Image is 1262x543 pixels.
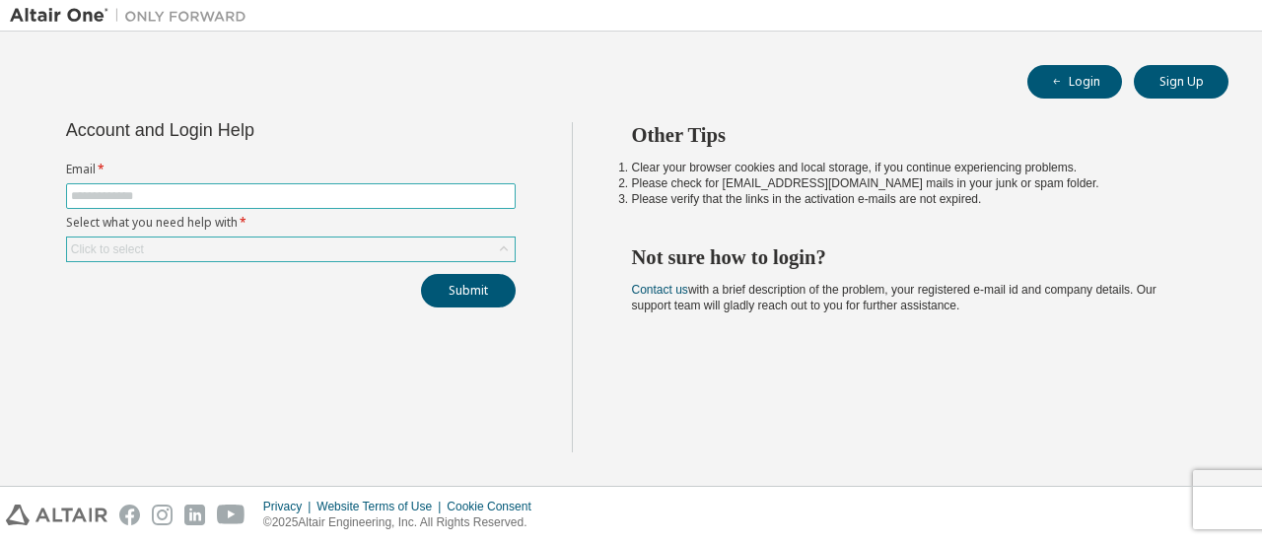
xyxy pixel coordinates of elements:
li: Clear your browser cookies and local storage, if you continue experiencing problems. [632,160,1194,175]
div: Cookie Consent [447,499,542,514]
a: Contact us [632,283,688,297]
li: Please verify that the links in the activation e-mails are not expired. [632,191,1194,207]
img: instagram.svg [152,505,173,525]
div: Privacy [263,499,316,514]
button: Submit [421,274,516,307]
div: Account and Login Help [66,122,426,138]
img: facebook.svg [119,505,140,525]
p: © 2025 Altair Engineering, Inc. All Rights Reserved. [263,514,543,531]
div: Website Terms of Use [316,499,447,514]
img: altair_logo.svg [6,505,107,525]
div: Click to select [71,241,144,257]
div: Click to select [67,238,515,261]
span: with a brief description of the problem, your registered e-mail id and company details. Our suppo... [632,283,1157,312]
label: Email [66,162,516,177]
h2: Not sure how to login? [632,244,1194,270]
label: Select what you need help with [66,215,516,231]
img: linkedin.svg [184,505,205,525]
img: Altair One [10,6,256,26]
img: youtube.svg [217,505,245,525]
li: Please check for [EMAIL_ADDRESS][DOMAIN_NAME] mails in your junk or spam folder. [632,175,1194,191]
button: Sign Up [1134,65,1228,99]
h2: Other Tips [632,122,1194,148]
button: Login [1027,65,1122,99]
